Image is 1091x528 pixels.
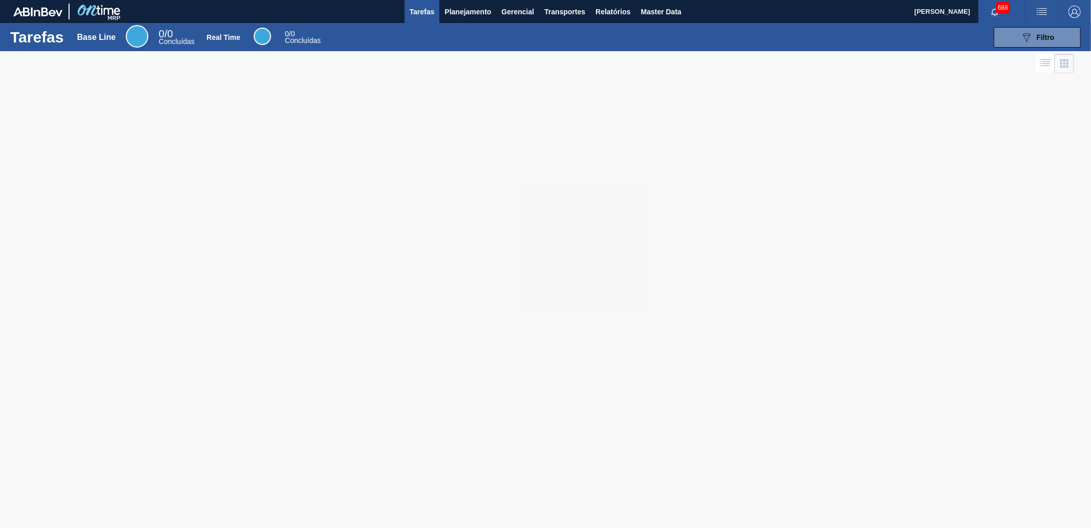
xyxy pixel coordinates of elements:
img: userActions [1036,6,1048,18]
img: Logout [1068,6,1081,18]
span: / 0 [285,30,295,38]
h1: Tarefas [10,31,64,43]
span: / 0 [159,28,173,39]
div: Base Line [159,30,194,45]
span: Planejamento [444,6,491,18]
span: 688 [996,2,1010,13]
span: Transportes [544,6,585,18]
img: TNhmsLtSVTkK8tSr43FrP2fwEKptu5GPRR3wAAAABJRU5ErkJggg== [13,7,62,16]
button: Filtro [994,27,1081,48]
span: Concluídas [285,36,321,45]
span: 0 [159,28,164,39]
span: Gerencial [502,6,535,18]
span: Filtro [1037,33,1055,41]
span: Relatórios [595,6,630,18]
span: Tarefas [410,6,435,18]
div: Base Line [126,25,148,48]
span: Concluídas [159,37,194,46]
div: Real Time [207,33,240,41]
button: Notificações [978,5,1011,19]
span: Master Data [641,6,681,18]
div: Base Line [77,33,116,42]
div: Real Time [254,28,271,45]
div: Real Time [285,31,321,44]
span: 0 [285,30,289,38]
